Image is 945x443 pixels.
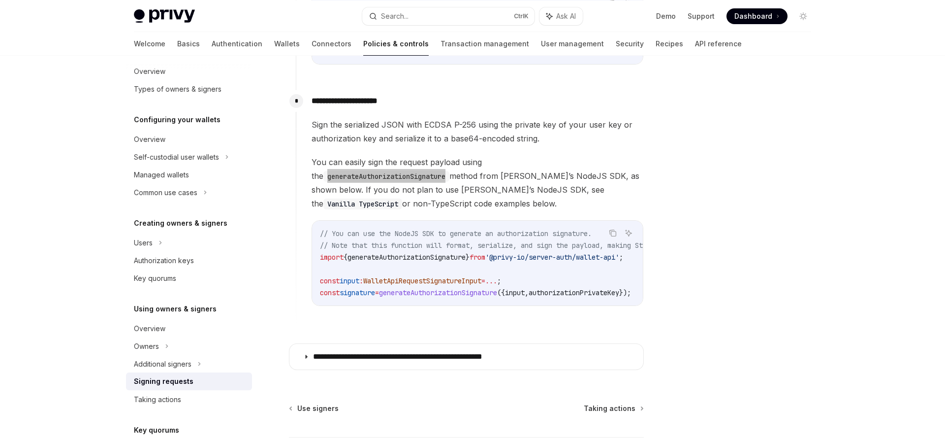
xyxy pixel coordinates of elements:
span: Use signers [297,404,339,413]
span: }); [619,288,631,297]
a: Security [616,32,644,55]
h5: Configuring your wallets [134,113,220,125]
span: Sign the serialized JSON with ECDSA P-256 using the private key of your user key or authorization... [312,118,643,145]
div: Self-custodial user wallets [134,151,219,163]
span: { [344,253,347,262]
span: Dashboard [734,11,772,21]
span: generateAuthorizationSignature [347,253,466,262]
a: Overview [126,319,252,337]
span: signature [340,288,375,297]
div: Signing requests [134,375,193,387]
span: // You can use the NodeJS SDK to generate an authorization signature. [320,229,592,238]
span: WalletApiRequestSignatureInput [363,276,481,285]
a: Dashboard [726,8,787,24]
a: Recipes [656,32,683,55]
code: generateAuthorizationSignature [323,171,449,182]
span: ; [497,276,501,285]
span: Taking actions [584,404,635,413]
a: Authentication [212,32,262,55]
div: Authorization keys [134,254,194,266]
span: input [340,276,359,285]
a: Overview [126,130,252,148]
button: Search...CtrlK [362,7,535,25]
a: Managed wallets [126,166,252,183]
span: Ctrl K [514,12,529,20]
div: Overview [134,133,165,145]
span: : [359,276,363,285]
div: Users [134,237,153,248]
a: Taking actions [126,390,252,408]
span: ({ [497,288,505,297]
a: Support [688,11,715,21]
span: = [375,288,379,297]
div: Overview [134,322,165,334]
button: Copy the contents from the code block [606,227,619,239]
a: Connectors [312,32,351,55]
button: Ask AI [539,7,583,25]
span: import [320,253,344,262]
div: Key quorums [134,272,176,284]
div: Additional signers [134,358,191,370]
span: const [320,288,340,297]
div: Overview [134,65,165,77]
div: Types of owners & signers [134,83,221,95]
button: Toggle dark mode [795,8,811,24]
div: Taking actions [134,393,181,405]
span: authorizationPrivateKey [529,288,619,297]
span: generateAuthorizationSignature [379,288,497,297]
span: // Note that this function will format, serialize, and sign the payload, making Step 2 redundant. [320,241,702,250]
a: Authorization keys [126,251,252,269]
div: Search... [381,10,409,22]
code: Vanilla TypeScript [323,199,402,209]
a: Wallets [274,32,300,55]
span: , [525,288,529,297]
h5: Using owners & signers [134,303,217,314]
a: Use signers [290,404,339,413]
span: ; [619,253,623,262]
span: = [481,276,485,285]
span: ... [485,276,497,285]
h5: Key quorums [134,424,179,436]
span: from [470,253,485,262]
div: Owners [134,340,159,352]
span: } [466,253,470,262]
div: Common use cases [134,186,197,198]
button: Ask AI [622,227,635,239]
a: Key quorums [126,269,252,287]
a: Taking actions [584,404,643,413]
a: Transaction management [441,32,529,55]
span: You can easily sign the request payload using the method from [PERSON_NAME]’s NodeJS SDK, as show... [312,155,643,210]
a: API reference [695,32,742,55]
a: Types of owners & signers [126,80,252,98]
div: Managed wallets [134,169,189,180]
span: const [320,276,340,285]
a: Basics [177,32,200,55]
a: User management [541,32,604,55]
a: Overview [126,62,252,80]
a: Welcome [134,32,165,55]
a: Demo [656,11,676,21]
h5: Creating owners & signers [134,217,227,229]
a: Signing requests [126,373,252,390]
span: '@privy-io/server-auth/wallet-api' [485,253,619,262]
img: light logo [134,9,195,23]
span: input [505,288,525,297]
a: Policies & controls [363,32,429,55]
span: Ask AI [556,11,576,21]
